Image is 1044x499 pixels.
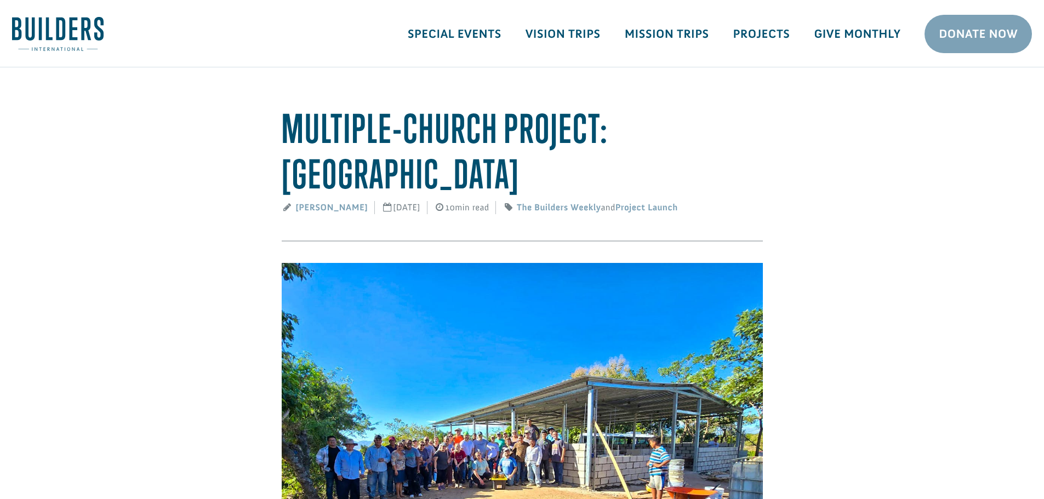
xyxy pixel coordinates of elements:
a: [PERSON_NAME] [295,202,368,213]
a: Vision Trips [514,18,613,50]
a: Project Launch [615,202,678,213]
a: Special Events [396,18,514,50]
h1: Multiple-Church Project: [GEOGRAPHIC_DATA] [282,106,763,197]
a: Mission Trips [613,18,721,50]
a: Projects [721,18,802,50]
a: The Builders Weekly [517,202,601,213]
span: [DATE] [375,194,427,221]
a: Give Monthly [802,18,912,50]
a: Donate Now [925,15,1032,53]
span: 10min read [427,194,496,221]
span: and [496,194,684,221]
img: Builders International [12,17,104,51]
